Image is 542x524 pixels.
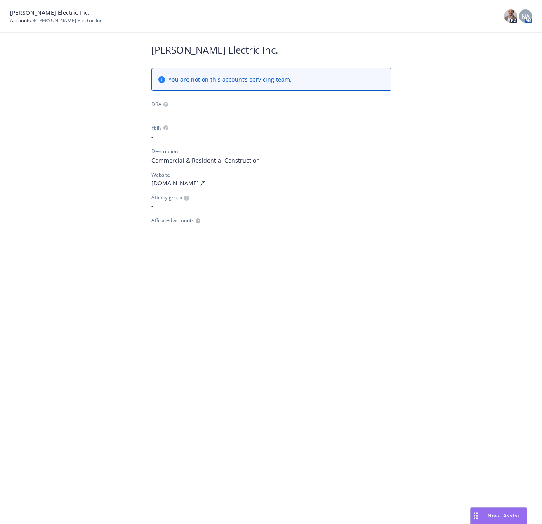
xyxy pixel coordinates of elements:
span: Commercial & Residential Construction [151,156,391,165]
span: Affinity group [151,194,182,201]
div: Website [151,171,391,179]
span: - [151,201,391,210]
span: - [151,109,391,118]
img: photo [504,9,517,23]
div: DBA [151,101,162,108]
h1: [PERSON_NAME] Electric Inc. [151,43,391,57]
span: You are not on this account’s servicing team. [168,75,292,84]
span: Affiliated accounts [151,217,194,224]
span: [PERSON_NAME] Electric Inc. [10,8,90,17]
div: FEIN [151,124,162,132]
button: Nova Assist [470,507,527,524]
span: NA [521,12,530,21]
a: [DOMAIN_NAME] [151,179,199,187]
div: Description [151,148,178,155]
span: - [151,132,391,141]
span: Nova Assist [488,512,520,519]
a: Accounts [10,17,31,24]
div: Drag to move [471,508,481,524]
span: - [151,224,391,233]
span: [PERSON_NAME] Electric Inc. [38,17,104,24]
